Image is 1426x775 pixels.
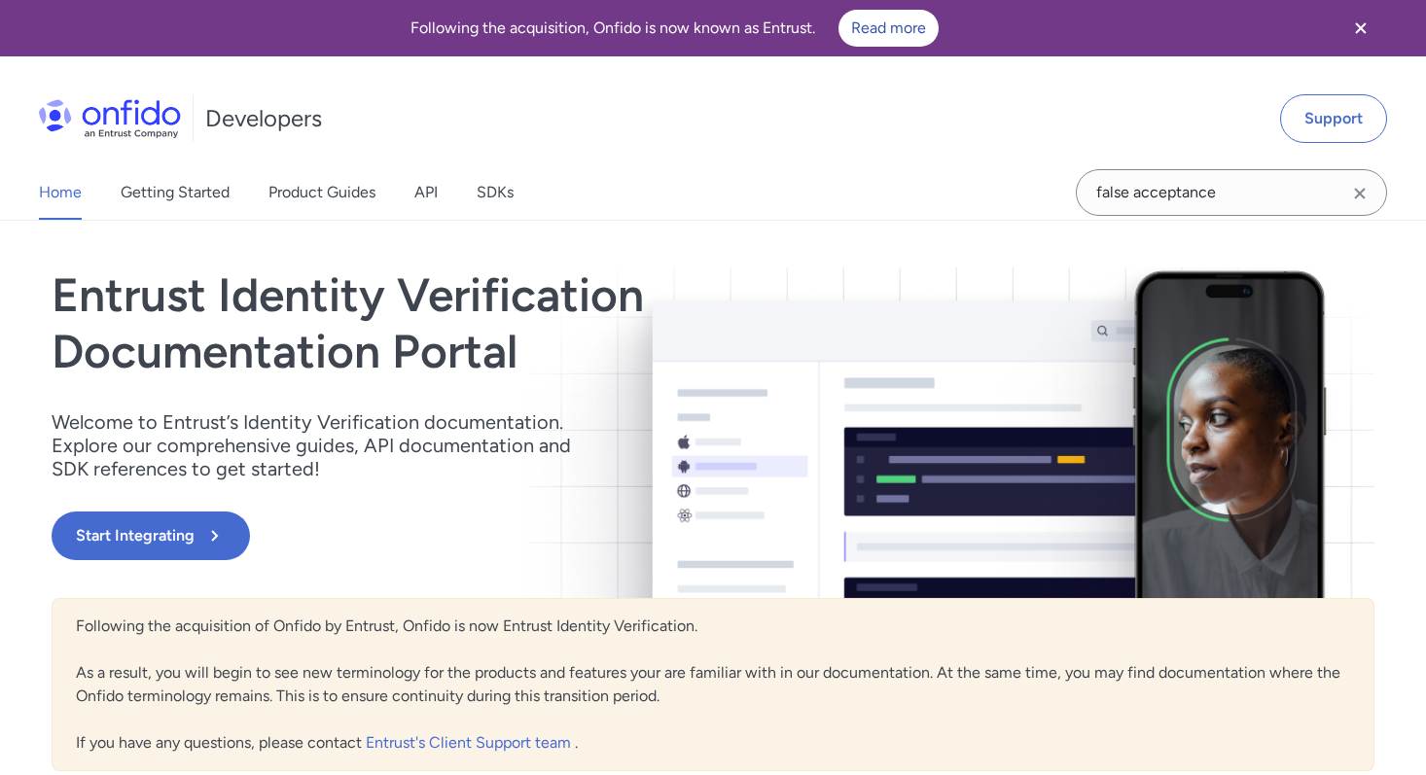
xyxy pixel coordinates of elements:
[1280,94,1387,143] a: Support
[268,165,375,220] a: Product Guides
[52,511,250,560] button: Start Integrating
[52,410,596,480] p: Welcome to Entrust’s Identity Verification documentation. Explore our comprehensive guides, API d...
[1349,17,1373,40] svg: Close banner
[1348,182,1372,205] svg: Clear search field button
[366,733,575,752] a: Entrust's Client Support team
[121,165,230,220] a: Getting Started
[414,165,438,220] a: API
[39,99,181,138] img: Onfido Logo
[52,598,1374,771] div: Following the acquisition of Onfido by Entrust, Onfido is now Entrust Identity Verification. As a...
[52,511,978,560] a: Start Integrating
[23,10,1325,47] div: Following the acquisition, Onfido is now known as Entrust.
[205,103,322,134] h1: Developers
[477,165,514,220] a: SDKs
[52,267,978,379] h1: Entrust Identity Verification Documentation Portal
[39,165,82,220] a: Home
[1076,169,1387,216] input: Onfido search input field
[838,10,939,47] a: Read more
[1325,4,1397,53] button: Close banner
